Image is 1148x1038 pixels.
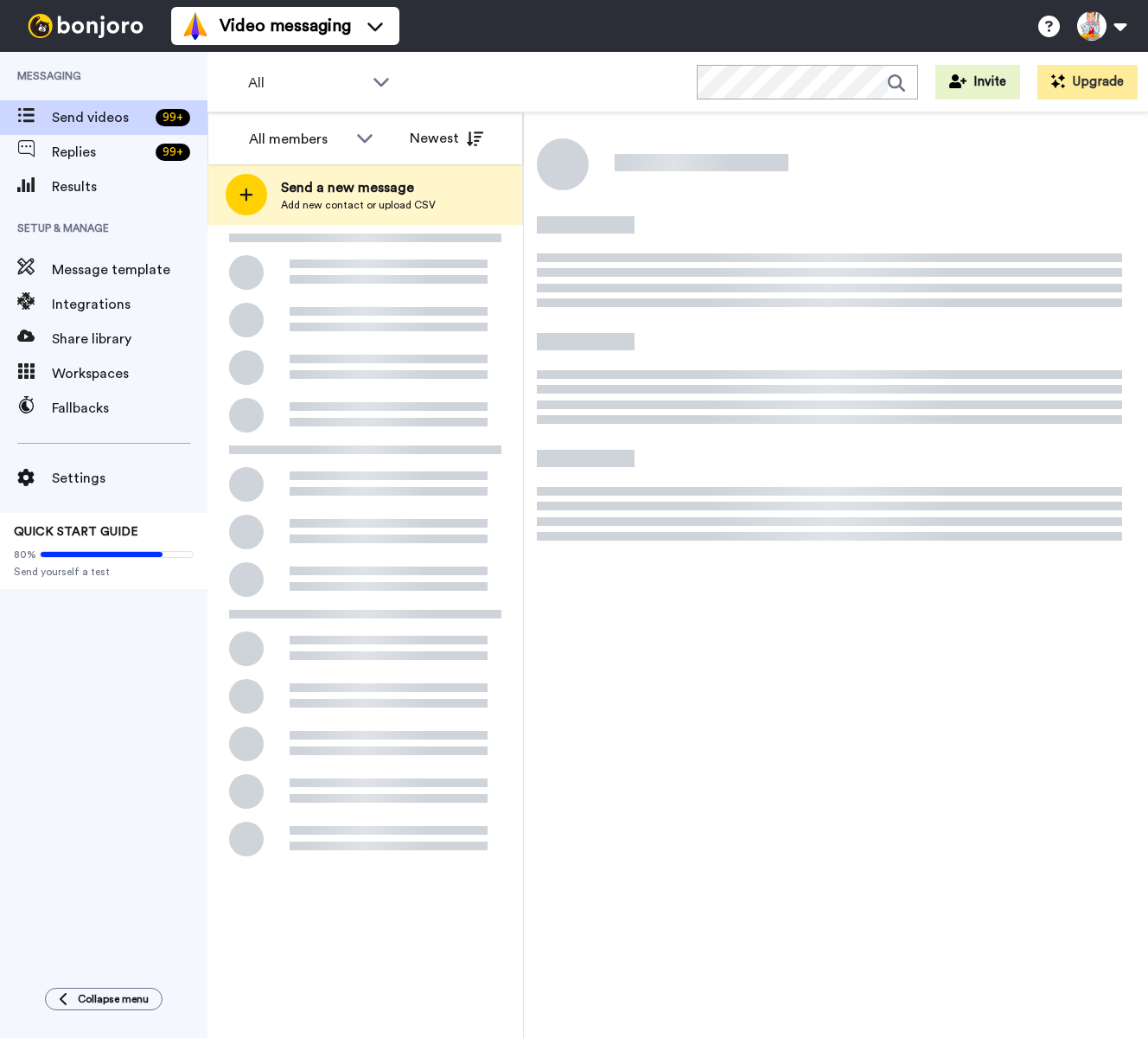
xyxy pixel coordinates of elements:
[52,176,207,197] span: Results
[14,526,138,538] span: QUICK START GUIDE
[182,12,209,40] img: vm-color.svg
[156,109,190,126] div: 99 +
[248,73,364,93] span: All
[935,65,1020,99] button: Invite
[45,988,163,1010] button: Collapse menu
[1037,65,1138,99] button: Upgrade
[14,548,36,561] span: 80%
[52,259,207,280] span: Message template
[220,14,351,38] span: Video messaging
[78,992,149,1006] span: Collapse menu
[52,398,207,419] span: Fallbacks
[52,363,207,384] span: Workspaces
[14,565,194,579] span: Send yourself a test
[52,294,207,315] span: Integrations
[156,144,190,161] div: 99 +
[52,468,207,489] span: Settings
[281,177,436,198] span: Send a new message
[397,121,496,156] button: Newest
[281,198,436,212] span: Add new contact or upload CSV
[52,329,207,349] span: Share library
[52,142,149,163] span: Replies
[21,14,150,38] img: bj-logo-header-white.svg
[249,129,348,150] div: All members
[52,107,149,128] span: Send videos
